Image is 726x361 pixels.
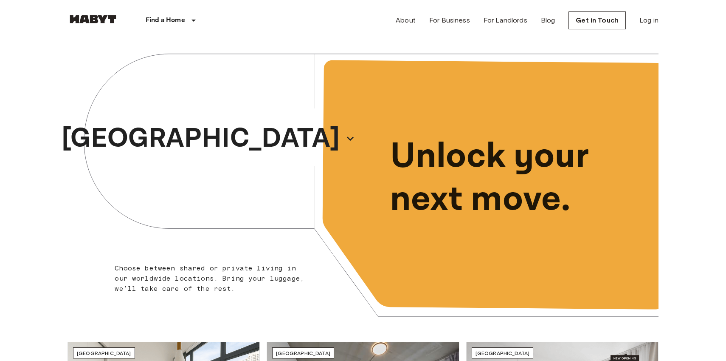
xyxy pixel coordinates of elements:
[541,15,555,26] a: Blog
[476,350,530,356] span: [GEOGRAPHIC_DATA]
[390,135,645,221] p: Unlock your next move.
[396,15,416,26] a: About
[568,11,626,29] a: Get in Touch
[484,15,527,26] a: For Landlords
[146,15,185,26] p: Find a Home
[276,350,330,356] span: [GEOGRAPHIC_DATA]
[429,15,470,26] a: For Business
[639,15,658,26] a: Log in
[58,116,359,162] button: [GEOGRAPHIC_DATA]
[77,350,131,356] span: [GEOGRAPHIC_DATA]
[62,118,340,159] p: [GEOGRAPHIC_DATA]
[115,263,310,294] p: Choose between shared or private living in our worldwide locations. Bring your luggage, we'll tak...
[68,15,118,23] img: Habyt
